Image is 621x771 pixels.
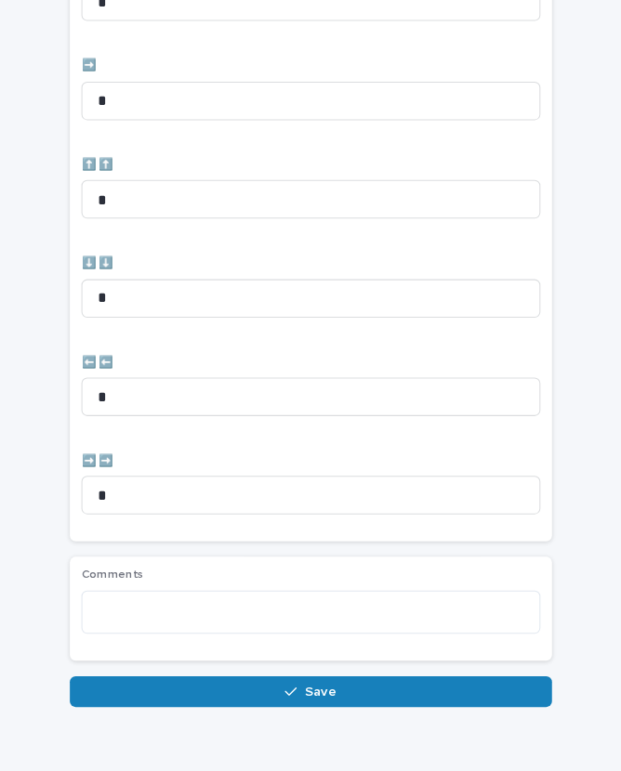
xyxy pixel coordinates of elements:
span: ➡️ [89,86,103,98]
span: Save [305,688,336,701]
span: ➡️ ➡️ [89,467,120,478]
span: ⬆️ ⬆️ [89,182,120,193]
span: Comments [89,577,149,588]
span: ⬅️ ⬅️ [89,372,120,384]
span: ⬇️ ⬇️ [89,277,120,288]
button: Save [78,680,543,710]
